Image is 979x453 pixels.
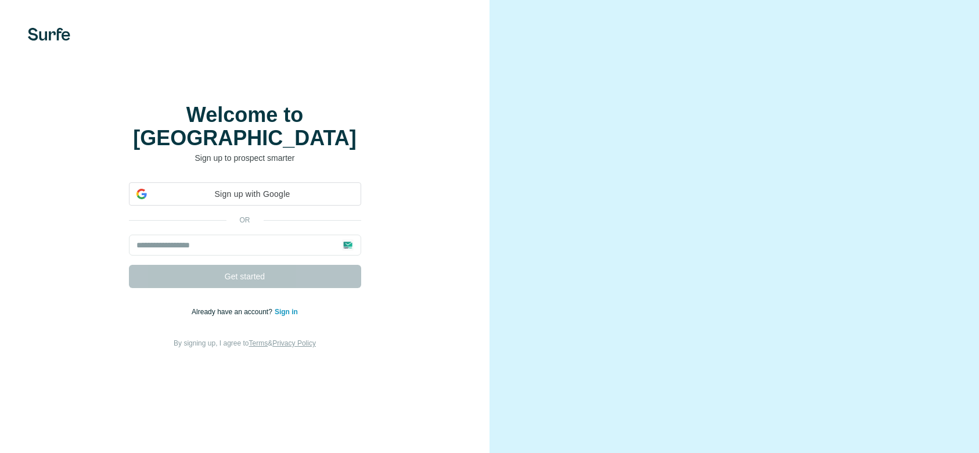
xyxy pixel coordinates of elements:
[174,339,316,347] span: By signing up, I agree to &
[129,152,361,164] p: Sign up to prospect smarter
[272,339,316,347] a: Privacy Policy
[129,182,361,206] div: Sign up with Google
[275,308,298,316] a: Sign in
[129,103,361,150] h1: Welcome to [GEOGRAPHIC_DATA]
[152,188,354,200] span: Sign up with Google
[28,28,70,41] img: Surfe's logo
[226,215,264,225] p: or
[249,339,268,347] a: Terms
[192,308,275,316] span: Already have an account?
